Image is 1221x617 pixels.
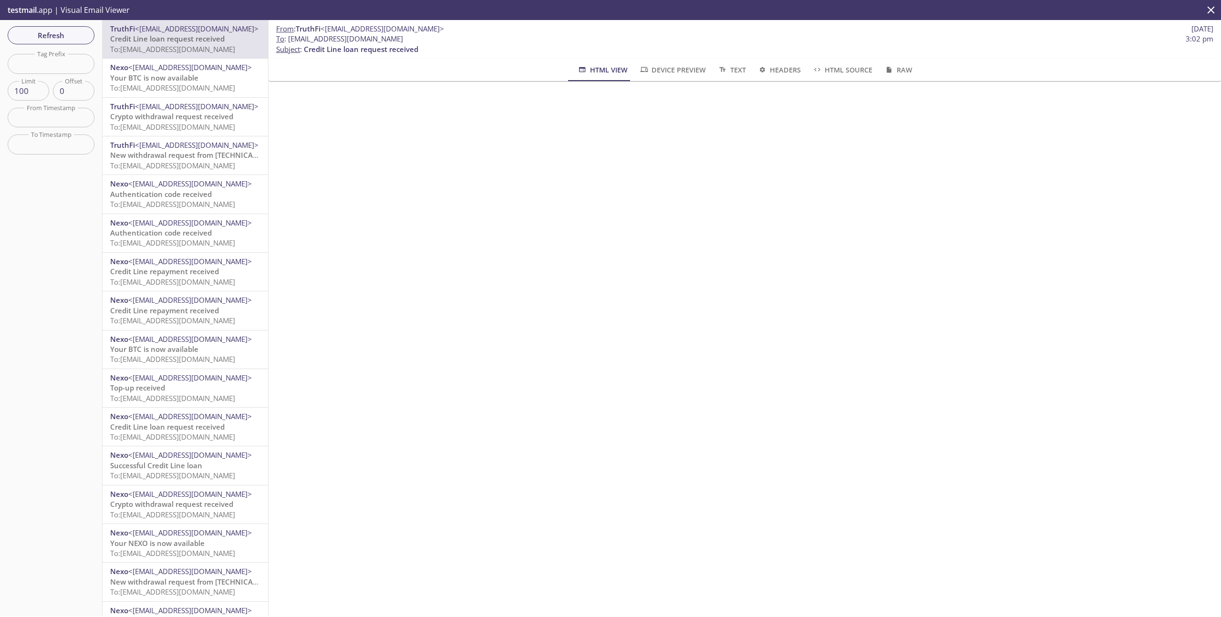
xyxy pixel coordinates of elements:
div: Nexo<[EMAIL_ADDRESS][DOMAIN_NAME]>Successful Credit Line loanTo:[EMAIL_ADDRESS][DOMAIN_NAME] [103,446,268,484]
span: To: [EMAIL_ADDRESS][DOMAIN_NAME] [110,510,235,519]
span: <[EMAIL_ADDRESS][DOMAIN_NAME]> [135,24,259,33]
span: : [276,24,444,34]
span: <[EMAIL_ADDRESS][DOMAIN_NAME]> [128,528,252,537]
span: To: [EMAIL_ADDRESS][DOMAIN_NAME] [110,44,235,54]
span: Nexo [110,295,128,305]
span: Credit Line loan request received [110,422,225,432]
div: Nexo<[EMAIL_ADDRESS][DOMAIN_NAME]>Your BTC is now availableTo:[EMAIL_ADDRESS][DOMAIN_NAME] [103,59,268,97]
button: Refresh [8,26,94,44]
div: Nexo<[EMAIL_ADDRESS][DOMAIN_NAME]>New withdrawal request from [TECHNICAL_ID] - [DATE] 13:55:19 (C... [103,563,268,601]
div: Nexo<[EMAIL_ADDRESS][DOMAIN_NAME]>Crypto withdrawal request receivedTo:[EMAIL_ADDRESS][DOMAIN_NAME] [103,485,268,524]
span: Top-up received [110,383,165,392]
span: Subject [276,44,300,54]
span: Nexo [110,566,128,576]
span: To: [EMAIL_ADDRESS][DOMAIN_NAME] [110,277,235,287]
span: Nexo [110,62,128,72]
span: [DATE] [1191,24,1213,34]
span: To: [EMAIL_ADDRESS][DOMAIN_NAME] [110,316,235,325]
span: <[EMAIL_ADDRESS][DOMAIN_NAME]> [321,24,444,33]
span: Your NEXO is now available [110,538,205,548]
span: <[EMAIL_ADDRESS][DOMAIN_NAME]> [128,606,252,615]
span: Crypto withdrawal request received [110,499,233,509]
span: Credit Line loan request received [110,34,225,43]
div: Nexo<[EMAIL_ADDRESS][DOMAIN_NAME]>Your NEXO is now availableTo:[EMAIL_ADDRESS][DOMAIN_NAME] [103,524,268,562]
span: Successful Credit Line loan [110,461,202,470]
span: <[EMAIL_ADDRESS][DOMAIN_NAME]> [128,450,252,460]
span: Nexo [110,606,128,615]
span: Nexo [110,218,128,227]
span: New withdrawal request from [TECHNICAL_ID] - [DATE] 14:00:15 (CET) [110,150,349,160]
span: Authentication code received [110,189,212,199]
span: Credit Line loan request received [304,44,418,54]
span: To: [EMAIL_ADDRESS][DOMAIN_NAME] [110,238,235,247]
div: TruthFi<[EMAIL_ADDRESS][DOMAIN_NAME]>Credit Line loan request receivedTo:[EMAIL_ADDRESS][DOMAIN_N... [103,20,268,58]
div: Nexo<[EMAIL_ADDRESS][DOMAIN_NAME]>Top-up receivedTo:[EMAIL_ADDRESS][DOMAIN_NAME] [103,369,268,407]
span: <[EMAIL_ADDRESS][DOMAIN_NAME]> [128,334,252,344]
span: <[EMAIL_ADDRESS][DOMAIN_NAME]> [128,373,252,382]
span: To: [EMAIL_ADDRESS][DOMAIN_NAME] [110,199,235,209]
span: <[EMAIL_ADDRESS][DOMAIN_NAME]> [128,295,252,305]
span: <[EMAIL_ADDRESS][DOMAIN_NAME]> [128,489,252,499]
span: <[EMAIL_ADDRESS][DOMAIN_NAME]> [128,218,252,227]
span: Nexo [110,489,128,499]
span: Headers [757,64,801,76]
div: Nexo<[EMAIL_ADDRESS][DOMAIN_NAME]>Credit Line loan request receivedTo:[EMAIL_ADDRESS][DOMAIN_NAME] [103,408,268,446]
span: <[EMAIL_ADDRESS][DOMAIN_NAME]> [135,102,259,111]
div: TruthFi<[EMAIL_ADDRESS][DOMAIN_NAME]>Crypto withdrawal request receivedTo:[EMAIL_ADDRESS][DOMAIN_... [103,98,268,136]
span: To: [EMAIL_ADDRESS][DOMAIN_NAME] [110,432,235,442]
span: Nexo [110,411,128,421]
span: To: [EMAIL_ADDRESS][DOMAIN_NAME] [110,587,235,596]
span: Authentication code received [110,228,212,237]
div: Nexo<[EMAIL_ADDRESS][DOMAIN_NAME]>Authentication code receivedTo:[EMAIL_ADDRESS][DOMAIN_NAME] [103,214,268,252]
span: <[EMAIL_ADDRESS][DOMAIN_NAME]> [128,62,252,72]
span: Crypto withdrawal request received [110,112,233,121]
span: Nexo [110,334,128,344]
div: TruthFi<[EMAIL_ADDRESS][DOMAIN_NAME]>New withdrawal request from [TECHNICAL_ID] - [DATE] 14:00:15... [103,136,268,175]
span: HTML View [577,64,627,76]
span: <[EMAIL_ADDRESS][DOMAIN_NAME]> [135,140,259,150]
span: Raw [884,64,912,76]
span: <[EMAIL_ADDRESS][DOMAIN_NAME]> [128,179,252,188]
span: To: [EMAIL_ADDRESS][DOMAIN_NAME] [110,83,235,93]
span: Credit Line repayment received [110,306,219,315]
span: 3:02 pm [1186,34,1213,44]
span: To: [EMAIL_ADDRESS][DOMAIN_NAME] [110,471,235,480]
div: Nexo<[EMAIL_ADDRESS][DOMAIN_NAME]>Your BTC is now availableTo:[EMAIL_ADDRESS][DOMAIN_NAME] [103,330,268,369]
span: To [276,34,284,43]
div: Nexo<[EMAIL_ADDRESS][DOMAIN_NAME]>Credit Line repayment receivedTo:[EMAIL_ADDRESS][DOMAIN_NAME] [103,253,268,291]
span: Text [717,64,745,76]
span: testmail [8,5,37,15]
span: <[EMAIL_ADDRESS][DOMAIN_NAME]> [128,257,252,266]
span: Nexo [110,528,128,537]
span: To: [EMAIL_ADDRESS][DOMAIN_NAME] [110,122,235,132]
span: TruthFi [110,140,135,150]
span: New withdrawal request from [TECHNICAL_ID] - [DATE] 13:55:19 (CET) [110,577,349,586]
span: Device Preview [639,64,706,76]
span: To: [EMAIL_ADDRESS][DOMAIN_NAME] [110,161,235,170]
p: : [276,34,1213,54]
span: Nexo [110,179,128,188]
span: TruthFi [110,102,135,111]
span: TruthFi [296,24,321,33]
span: To: [EMAIL_ADDRESS][DOMAIN_NAME] [110,393,235,403]
span: <[EMAIL_ADDRESS][DOMAIN_NAME]> [128,566,252,576]
div: Nexo<[EMAIL_ADDRESS][DOMAIN_NAME]>Authentication code receivedTo:[EMAIL_ADDRESS][DOMAIN_NAME] [103,175,268,213]
div: Nexo<[EMAIL_ADDRESS][DOMAIN_NAME]>Credit Line repayment receivedTo:[EMAIL_ADDRESS][DOMAIN_NAME] [103,291,268,329]
span: <[EMAIL_ADDRESS][DOMAIN_NAME]> [128,411,252,421]
span: Your BTC is now available [110,73,198,82]
span: Nexo [110,450,128,460]
span: TruthFi [110,24,135,33]
span: From [276,24,294,33]
span: HTML Source [812,64,872,76]
span: To: [EMAIL_ADDRESS][DOMAIN_NAME] [110,548,235,558]
span: Nexo [110,373,128,382]
span: Refresh [15,29,87,41]
span: Nexo [110,257,128,266]
span: Credit Line repayment received [110,267,219,276]
span: To: [EMAIL_ADDRESS][DOMAIN_NAME] [110,354,235,364]
span: Your BTC is now available [110,344,198,354]
span: : [EMAIL_ADDRESS][DOMAIN_NAME] [276,34,403,44]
